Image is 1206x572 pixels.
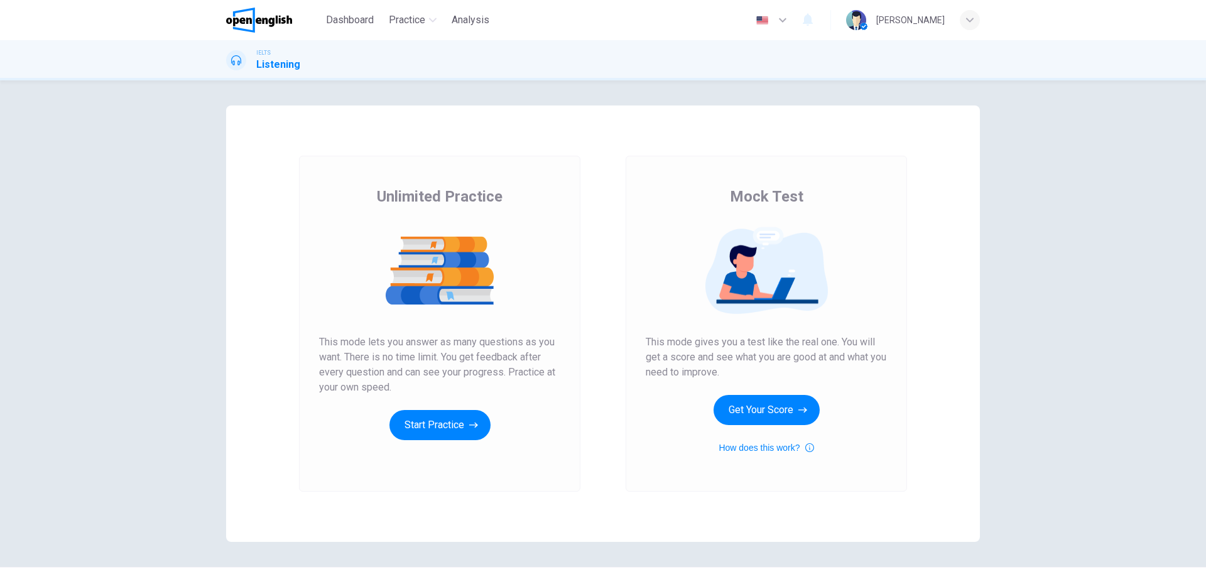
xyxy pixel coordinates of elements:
img: en [754,16,770,25]
div: [PERSON_NAME] [876,13,945,28]
span: This mode gives you a test like the real one. You will get a score and see what you are good at a... [646,335,887,380]
img: OpenEnglish logo [226,8,292,33]
span: Practice [389,13,425,28]
span: Mock Test [730,186,803,207]
button: Dashboard [321,9,379,31]
button: How does this work? [719,440,813,455]
span: This mode lets you answer as many questions as you want. There is no time limit. You get feedback... [319,335,560,395]
button: Get Your Score [714,395,820,425]
a: OpenEnglish logo [226,8,321,33]
span: IELTS [256,48,271,57]
h1: Listening [256,57,300,72]
button: Start Practice [389,410,491,440]
span: Unlimited Practice [377,186,503,207]
span: Analysis [452,13,489,28]
img: Profile picture [846,10,866,30]
span: Dashboard [326,13,374,28]
button: Practice [384,9,442,31]
button: Analysis [447,9,494,31]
